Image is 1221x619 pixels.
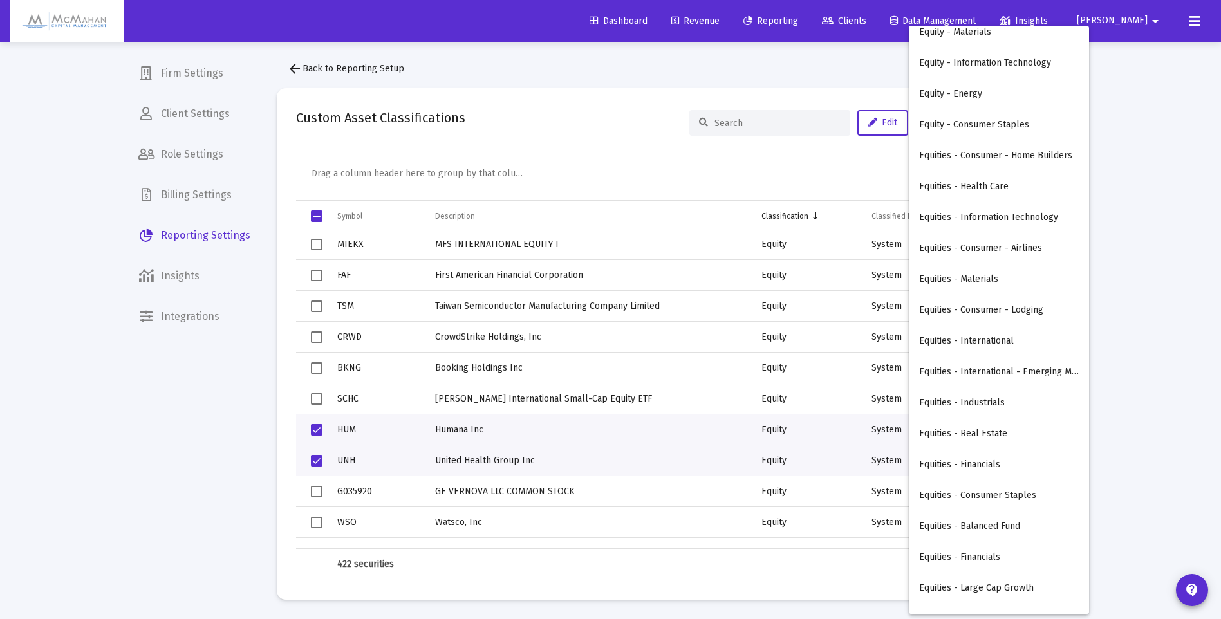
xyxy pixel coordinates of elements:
button: Equity - Information Technology [909,48,1089,79]
button: Equities - Financials [909,449,1089,480]
button: Equities - Real Estate [909,418,1089,449]
button: Equities - Consumer Staples [909,480,1089,511]
button: Equity - Consumer Staples [909,109,1089,140]
button: Equities - Consumer - Home Builders [909,140,1089,171]
button: Equities - Consumer - Airlines [909,233,1089,264]
button: Equities - Health Care [909,171,1089,202]
button: Equities - Industrials [909,387,1089,418]
button: Equities - Consumer - Lodging [909,295,1089,326]
button: Equities - Materials [909,264,1089,295]
button: Equities - Balanced Fund [909,511,1089,542]
button: Equities - International - Emerging Markets [909,356,1089,387]
button: Equities - Large Cap Growth [909,573,1089,604]
button: Equities - Information Technology [909,202,1089,233]
button: Equity - Materials [909,17,1089,48]
button: Equities - International [909,326,1089,356]
button: Equities - Financials [909,542,1089,573]
button: Equity - Energy [909,79,1089,109]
